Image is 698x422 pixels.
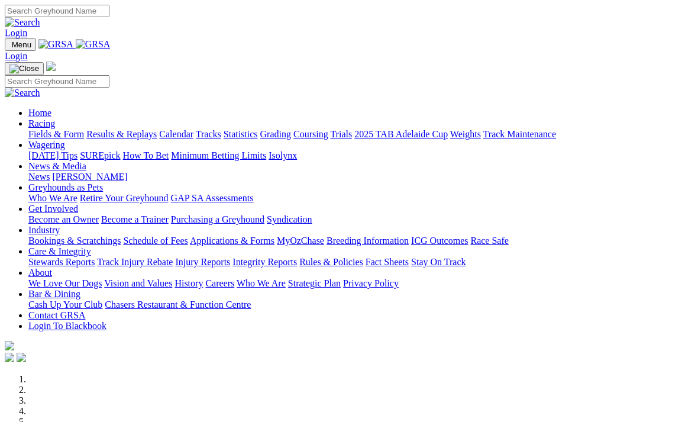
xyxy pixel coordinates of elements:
a: 2025 TAB Adelaide Cup [354,129,448,139]
img: Close [9,64,39,73]
a: Login [5,51,27,61]
div: Greyhounds as Pets [28,193,693,204]
a: Fields & Form [28,129,84,139]
div: Get Involved [28,214,693,225]
a: Careers [205,278,234,288]
img: facebook.svg [5,353,14,362]
a: Integrity Reports [232,257,297,267]
img: logo-grsa-white.png [5,341,14,350]
a: Cash Up Your Club [28,299,102,310]
a: Care & Integrity [28,246,91,256]
a: Greyhounds as Pets [28,182,103,192]
a: Login [5,28,27,38]
a: Purchasing a Greyhound [171,214,264,224]
a: News [28,172,50,182]
a: Fact Sheets [366,257,409,267]
a: Home [28,108,51,118]
a: Stay On Track [411,257,466,267]
a: Minimum Betting Limits [171,150,266,160]
a: Who We Are [28,193,77,203]
a: Schedule of Fees [123,236,188,246]
a: Racing [28,118,55,128]
img: twitter.svg [17,353,26,362]
a: Who We Are [237,278,286,288]
div: Bar & Dining [28,299,693,310]
div: News & Media [28,172,693,182]
img: GRSA [76,39,111,50]
a: Track Injury Rebate [97,257,173,267]
a: Race Safe [470,236,508,246]
a: Rules & Policies [299,257,363,267]
a: Bar & Dining [28,289,80,299]
a: Become a Trainer [101,214,169,224]
a: GAP SA Assessments [171,193,254,203]
a: Vision and Values [104,278,172,288]
img: Search [5,17,40,28]
div: Racing [28,129,693,140]
div: Wagering [28,150,693,161]
a: Breeding Information [327,236,409,246]
a: ICG Outcomes [411,236,468,246]
a: Grading [260,129,291,139]
a: Calendar [159,129,193,139]
a: Coursing [293,129,328,139]
a: SUREpick [80,150,120,160]
div: Care & Integrity [28,257,693,268]
a: News & Media [28,161,86,171]
a: Track Maintenance [483,129,556,139]
a: History [174,278,203,288]
a: Privacy Policy [343,278,399,288]
a: Tracks [196,129,221,139]
button: Toggle navigation [5,62,44,75]
a: Chasers Restaurant & Function Centre [105,299,251,310]
a: MyOzChase [277,236,324,246]
input: Search [5,5,109,17]
img: logo-grsa-white.png [46,62,56,71]
a: Trials [330,129,352,139]
span: Menu [12,40,31,49]
a: Wagering [28,140,65,150]
a: Isolynx [269,150,297,160]
a: Applications & Forms [190,236,274,246]
a: How To Bet [123,150,169,160]
a: Strategic Plan [288,278,341,288]
img: GRSA [38,39,73,50]
a: Results & Replays [86,129,157,139]
a: Become an Owner [28,214,99,224]
input: Search [5,75,109,88]
img: Search [5,88,40,98]
div: Industry [28,236,693,246]
a: Weights [450,129,481,139]
a: [PERSON_NAME] [52,172,127,182]
a: We Love Our Dogs [28,278,102,288]
a: Industry [28,225,60,235]
a: [DATE] Tips [28,150,77,160]
div: About [28,278,693,289]
a: Get Involved [28,204,78,214]
button: Toggle navigation [5,38,36,51]
a: Injury Reports [175,257,230,267]
a: Contact GRSA [28,310,85,320]
a: Syndication [267,214,312,224]
a: Bookings & Scratchings [28,236,121,246]
a: Retire Your Greyhound [80,193,169,203]
a: Stewards Reports [28,257,95,267]
a: Statistics [224,129,258,139]
a: About [28,268,52,278]
a: Login To Blackbook [28,321,106,331]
